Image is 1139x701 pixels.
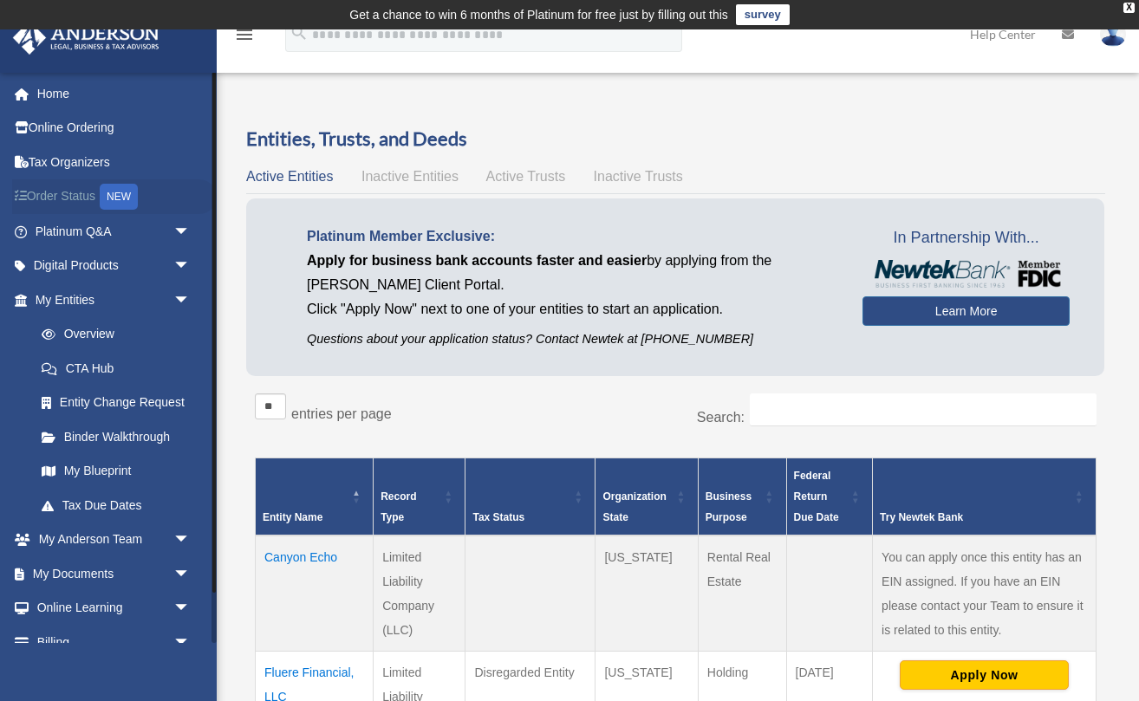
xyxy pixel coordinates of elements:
th: Federal Return Due Date: Activate to sort [786,458,873,535]
span: Organization State [602,490,666,523]
th: Tax Status: Activate to sort [465,458,596,535]
th: Business Purpose: Activate to sort [698,458,786,535]
a: My Anderson Teamarrow_drop_down [12,523,217,557]
span: Record Type [381,490,416,523]
th: Try Newtek Bank : Activate to sort [873,458,1097,535]
td: [US_STATE] [596,535,698,652]
a: Platinum Q&Aarrow_drop_down [12,214,217,249]
td: Rental Real Estate [698,535,786,652]
img: User Pic [1100,22,1126,47]
a: Billingarrow_drop_down [12,625,217,659]
img: Anderson Advisors Platinum Portal [8,21,165,55]
span: In Partnership With... [862,224,1070,252]
i: search [290,23,309,42]
th: Entity Name: Activate to invert sorting [256,458,374,535]
span: arrow_drop_down [173,625,208,660]
a: CTA Hub [24,351,208,386]
div: close [1123,3,1135,13]
a: survey [736,4,790,25]
th: Record Type: Activate to sort [374,458,465,535]
label: entries per page [291,406,392,421]
span: arrow_drop_down [173,523,208,558]
a: Digital Productsarrow_drop_down [12,249,217,283]
a: menu [234,30,255,45]
label: Search: [697,410,745,425]
div: NEW [100,184,138,210]
span: Inactive Entities [361,169,459,184]
span: Business Purpose [706,490,752,523]
div: Try Newtek Bank [880,507,1070,528]
p: Click "Apply Now" next to one of your entities to start an application. [307,297,836,321]
a: Entity Change Request [24,386,208,420]
a: My Documentsarrow_drop_down [12,556,217,591]
a: Overview [24,317,199,352]
a: Home [12,76,217,111]
td: Canyon Echo [256,535,374,652]
p: Platinum Member Exclusive: [307,224,836,249]
span: arrow_drop_down [173,249,208,284]
th: Organization State: Activate to sort [596,458,698,535]
a: Learn More [862,296,1070,326]
span: arrow_drop_down [173,591,208,626]
button: Apply Now [900,660,1069,690]
a: Online Ordering [12,111,217,146]
span: Active Entities [246,169,333,184]
span: Entity Name [263,511,322,523]
a: Order StatusNEW [12,179,217,215]
a: My Blueprint [24,454,208,489]
td: You can apply once this entity has an EIN assigned. If you have an EIN please contact your Team t... [873,535,1097,652]
a: My Entitiesarrow_drop_down [12,282,208,317]
a: Online Learningarrow_drop_down [12,591,217,626]
a: Binder Walkthrough [24,419,208,454]
span: arrow_drop_down [173,282,208,318]
span: Inactive Trusts [594,169,683,184]
td: Limited Liability Company (LLC) [374,535,465,652]
p: Questions about your application status? Contact Newtek at [PHONE_NUMBER] [307,328,836,350]
h3: Entities, Trusts, and Deeds [246,126,1105,153]
i: menu [234,24,255,45]
span: arrow_drop_down [173,556,208,592]
span: Apply for business bank accounts faster and easier [307,253,647,268]
div: Get a chance to win 6 months of Platinum for free just by filling out this [349,4,728,25]
span: Active Trusts [486,169,566,184]
a: Tax Organizers [12,145,217,179]
span: Federal Return Due Date [794,470,839,523]
span: arrow_drop_down [173,214,208,250]
span: Tax Status [472,511,524,523]
img: NewtekBankLogoSM.png [871,260,1061,288]
p: by applying from the [PERSON_NAME] Client Portal. [307,249,836,297]
a: Tax Due Dates [24,488,208,523]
